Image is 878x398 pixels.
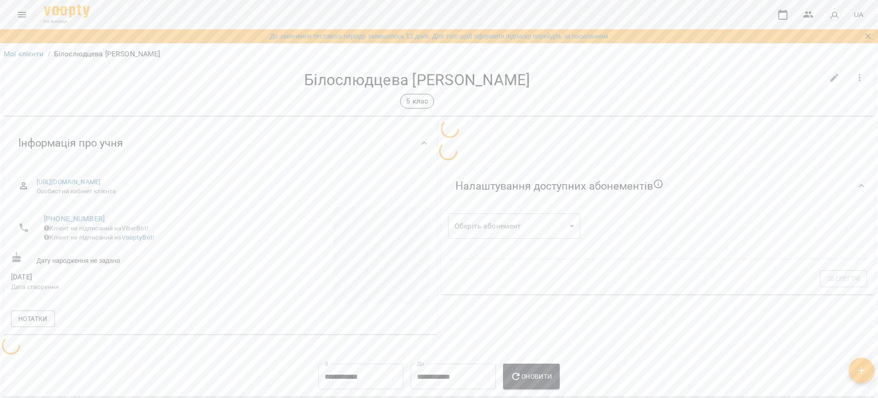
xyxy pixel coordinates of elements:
[653,179,664,190] svg: Якщо не обрано жодного, клієнт зможе побачити всі публічні абонементи
[48,49,50,60] li: /
[18,136,123,150] span: Інформація про учня
[11,4,33,26] button: Menu
[37,187,423,196] span: Особистий кабінет клієнта
[828,8,841,21] img: avatar_s.png
[9,250,220,267] div: Дату народження не задано
[44,214,105,223] a: [PHONE_NUMBER]
[850,6,867,23] button: UA
[854,10,863,19] span: UA
[44,234,155,241] span: Клієнт не підписаний на !
[54,49,161,60] p: Білослюдцева [PERSON_NAME]
[11,283,219,292] p: Дата створення
[441,162,874,210] div: Налаштування доступних абонементів
[4,120,437,167] div: Інформація про учня
[11,311,55,327] button: Нотатки
[4,49,874,60] nav: breadcrumb
[510,371,552,382] span: Оновити
[11,71,824,89] h4: Білослюдцева [PERSON_NAME]
[18,313,48,324] span: Нотатки
[44,5,90,18] img: Voopty Logo
[44,19,90,25] span: For Business
[44,224,149,232] span: Клієнт не підписаний на ViberBot!
[122,234,153,241] a: VooptyBot
[455,179,664,193] span: Налаштування доступних абонементів
[11,272,219,283] span: [DATE]
[503,364,559,389] button: Оновити
[448,213,580,239] div: ​
[37,178,101,185] a: [URL][DOMAIN_NAME]
[400,94,434,109] div: 5 клас
[270,32,608,41] a: До закінчення тестового періоду залишилось 13 дні/в. Для того щоб оформити підписку перейдіть за ...
[862,30,874,43] button: Закрити сповіщення
[4,49,44,58] a: Мої клієнти
[406,96,428,107] p: 5 клас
